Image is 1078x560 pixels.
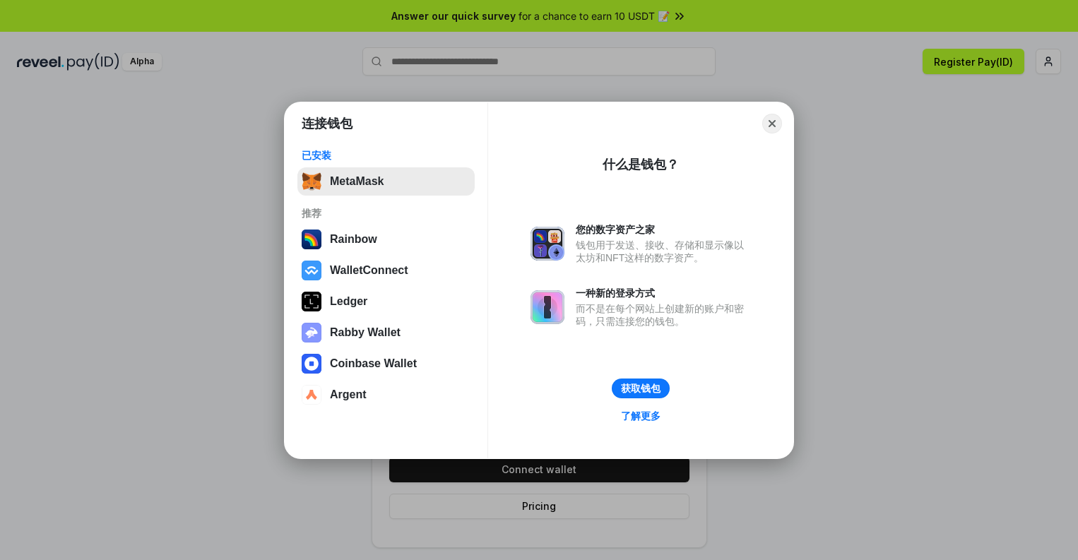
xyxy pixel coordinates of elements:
div: Rabby Wallet [330,326,401,339]
button: Close [762,114,782,133]
button: Rabby Wallet [297,318,475,347]
img: svg+xml,%3Csvg%20width%3D%2228%22%20height%3D%2228%22%20viewBox%3D%220%200%2028%2028%22%20fill%3D... [302,385,321,405]
img: svg+xml,%3Csvg%20width%3D%2228%22%20height%3D%2228%22%20viewBox%3D%220%200%2028%2028%22%20fill%3D... [302,261,321,280]
div: 钱包用于发送、接收、存储和显示像以太坊和NFT这样的数字资产。 [576,239,751,264]
button: Ledger [297,287,475,316]
img: svg+xml,%3Csvg%20xmlns%3D%22http%3A%2F%2Fwww.w3.org%2F2000%2Fsvg%22%20fill%3D%22none%22%20viewBox... [302,323,321,342]
div: WalletConnect [330,264,408,277]
button: Rainbow [297,225,475,254]
button: WalletConnect [297,256,475,285]
div: 获取钱包 [621,382,661,395]
div: 您的数字资产之家 [576,223,751,236]
button: MetaMask [297,167,475,196]
div: 而不是在每个网站上创建新的账户和密码，只需连接您的钱包。 [576,302,751,328]
div: 一种新的登录方式 [576,287,751,299]
img: svg+xml,%3Csvg%20width%3D%22120%22%20height%3D%22120%22%20viewBox%3D%220%200%20120%20120%22%20fil... [302,230,321,249]
img: svg+xml,%3Csvg%20xmlns%3D%22http%3A%2F%2Fwww.w3.org%2F2000%2Fsvg%22%20fill%3D%22none%22%20viewBox... [531,227,564,261]
button: Argent [297,381,475,409]
div: 已安装 [302,149,470,162]
div: Ledger [330,295,367,308]
button: 获取钱包 [612,379,670,398]
img: svg+xml,%3Csvg%20fill%3D%22none%22%20height%3D%2233%22%20viewBox%3D%220%200%2035%2033%22%20width%... [302,172,321,191]
div: MetaMask [330,175,384,188]
h1: 连接钱包 [302,115,353,132]
div: 什么是钱包？ [603,156,679,173]
img: svg+xml,%3Csvg%20width%3D%2228%22%20height%3D%2228%22%20viewBox%3D%220%200%2028%2028%22%20fill%3D... [302,354,321,374]
a: 了解更多 [612,407,669,425]
div: Coinbase Wallet [330,357,417,370]
div: Argent [330,388,367,401]
div: 推荐 [302,207,470,220]
div: 了解更多 [621,410,661,422]
img: svg+xml,%3Csvg%20xmlns%3D%22http%3A%2F%2Fwww.w3.org%2F2000%2Fsvg%22%20width%3D%2228%22%20height%3... [302,292,321,311]
div: Rainbow [330,233,377,246]
img: svg+xml,%3Csvg%20xmlns%3D%22http%3A%2F%2Fwww.w3.org%2F2000%2Fsvg%22%20fill%3D%22none%22%20viewBox... [531,290,564,324]
button: Coinbase Wallet [297,350,475,378]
